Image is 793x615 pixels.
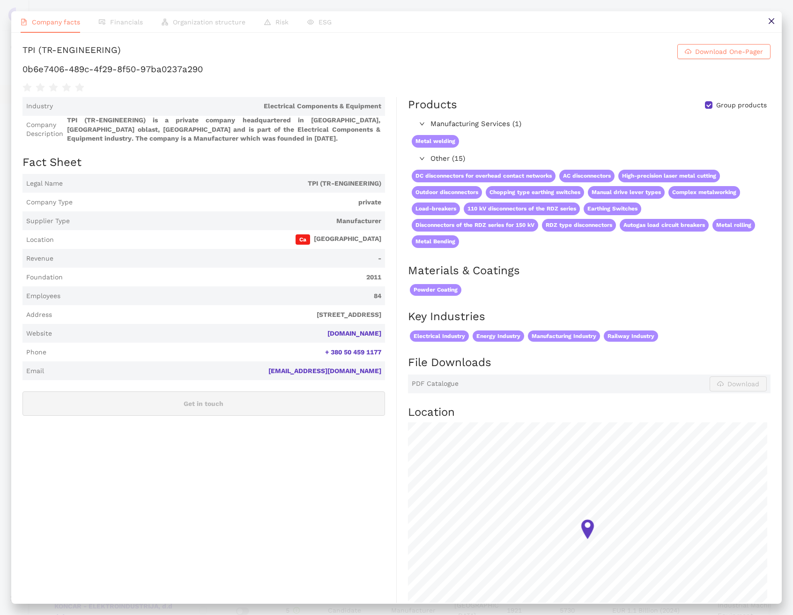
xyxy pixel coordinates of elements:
h2: Fact Sheet [22,155,385,171]
span: TPI (TR-ENGINEERING) [67,179,381,188]
span: Location [26,235,54,245]
h1: 0b6e7406-489c-4f29-8f50-97ba0237a290 [22,63,771,75]
span: star [49,83,58,92]
span: apartment [162,19,168,25]
span: Complex metalworking [668,186,740,199]
span: Revenue [26,254,53,263]
span: Energy Industry [473,330,524,342]
span: Manufacturing Services (1) [430,119,766,130]
span: Email [26,367,44,376]
button: close [761,11,782,32]
span: star [22,83,32,92]
span: Company Type [26,198,73,207]
div: TPI (TR-ENGINEERING) [22,44,121,59]
span: private [76,198,381,207]
span: Foundation [26,273,63,282]
span: Metal welding [412,135,459,148]
span: Other (15) [430,153,766,165]
span: Electrical Components & Equipment [57,102,381,111]
span: Chopping type earthing switches [486,186,584,199]
span: AC disconnectors [559,170,615,182]
h2: Materials & Coatings [408,263,771,279]
span: Phone [26,348,46,357]
h2: File Downloads [408,355,771,371]
h2: Location [408,405,771,420]
span: fund-view [99,19,105,25]
span: [STREET_ADDRESS] [56,310,381,320]
h2: Key Industries [408,309,771,325]
span: eye [307,19,314,25]
div: Manufacturing Services (1) [408,117,770,132]
span: Financials [110,18,143,26]
span: Risk [275,18,289,26]
div: Products [408,97,457,113]
span: Metal Bending [412,235,459,248]
span: Company facts [32,18,80,26]
span: - [57,254,381,263]
span: 2011 [67,273,381,282]
span: Disconnectors of the RDZ series for 150 kV [412,219,538,232]
button: cloud-downloadDownload One-Pager [677,44,771,59]
span: RDZ type disconnectors [542,219,616,232]
span: DC disconnectors for overhead contact networks [412,170,556,182]
span: star [36,83,45,92]
span: 110 kV disconnectors of the RDZ series [464,202,580,215]
span: cloud-download [685,48,691,56]
span: Earthing Switches [584,202,641,215]
span: PDF Catalogue [412,379,459,389]
span: Group products [712,101,771,110]
span: High-precision laser metal cutting [618,170,720,182]
span: Electrical Industry [410,330,469,342]
span: Address [26,310,52,320]
span: Download One-Pager [695,46,763,57]
span: ESG [319,18,332,26]
span: star [75,83,84,92]
span: Manufacturing Industry [528,330,600,342]
span: Organization structure [173,18,245,26]
span: right [419,121,425,127]
span: Autogas load circuit breakers [620,219,709,232]
span: Legal Name [26,179,63,188]
span: 84 [64,292,381,301]
span: Company Description [26,120,63,139]
span: warning [264,19,271,25]
span: [GEOGRAPHIC_DATA] [58,234,381,245]
span: Employees [26,292,60,301]
span: Outdoor disconnectors [412,186,482,199]
span: Website [26,329,52,338]
span: Load-breakers [412,202,460,215]
span: Manual drive lever types [588,186,665,199]
span: Industry [26,102,53,111]
span: close [768,17,775,25]
div: Other (15) [408,151,770,166]
span: Ca [296,234,310,245]
span: TPI (TR-ENGINEERING) is a private company headquartered in [GEOGRAPHIC_DATA], [GEOGRAPHIC_DATA] o... [67,116,381,143]
span: Powder Coating [410,284,461,296]
span: Metal rolling [712,219,755,232]
span: Railway Industry [604,330,658,342]
span: right [419,156,425,161]
span: Supplier Type [26,217,70,226]
span: Manufacturer [74,217,381,226]
span: star [62,83,71,92]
